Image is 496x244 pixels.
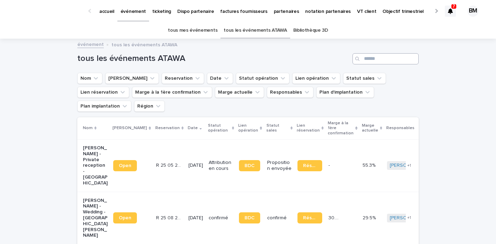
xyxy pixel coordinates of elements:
[419,122,448,135] p: Plan d'implantation
[390,215,428,221] a: [PERSON_NAME]
[209,215,233,221] p: confirmé
[83,145,108,186] p: [PERSON_NAME] - Private reception - [GEOGRAPHIC_DATA]
[236,73,289,84] button: Statut opération
[292,73,340,84] button: Lien opération
[105,73,159,84] button: Lien Stacker
[245,163,255,168] span: BDC
[245,215,255,220] span: BDC
[407,216,411,220] span: + 1
[119,163,131,168] span: Open
[132,87,212,98] button: Marge à la 1ère confirmation
[77,54,350,64] h1: tous les événements ATAWA
[267,160,292,172] p: Proposition envoyée
[445,6,456,17] div: 7
[352,53,419,64] input: Search
[239,212,260,223] a: BDC
[113,212,137,223] a: Open
[297,122,320,135] p: Lien réservation
[386,124,414,132] p: Responsables
[14,4,82,18] img: Ls34BcGeRexTGTNfXpUC
[207,73,233,84] button: Date
[390,163,428,168] a: [PERSON_NAME]
[77,101,131,112] button: Plan implantation
[215,87,264,98] button: Marge actuelle
[188,215,203,221] p: [DATE]
[267,87,313,98] button: Responsables
[162,73,204,84] button: Reservation
[209,160,233,172] p: Attribution en cours
[119,215,131,220] span: Open
[303,163,317,168] span: Réservation
[188,124,198,132] p: Date
[156,161,182,168] p: R 25 05 263
[267,215,292,221] p: confirmé
[77,87,129,98] button: Lien réservation
[467,6,479,17] div: BM
[224,22,287,39] a: tous les événements ATAWA
[453,4,455,9] p: 7
[83,198,108,239] p: [PERSON_NAME] - Wedding - [GEOGRAPHIC_DATA][PERSON_NAME]
[188,163,203,168] p: [DATE]
[168,22,217,39] a: tous mes événements
[208,122,230,135] p: Statut opération
[266,122,289,135] p: Statut sales
[297,212,322,223] a: Réservation
[363,214,377,221] p: 29.5%
[113,160,137,171] a: Open
[111,40,177,48] p: tous les événements ATAWA
[343,73,386,84] button: Statut sales
[83,124,93,132] p: Nom
[134,101,165,112] button: Région
[155,124,180,132] p: Reservation
[239,160,260,171] a: BDC
[328,161,331,168] p: -
[363,161,377,168] p: 55.3%
[303,215,317,220] span: Réservation
[156,214,182,221] p: R 25 08 241
[316,87,374,98] button: Plan d'implantation
[77,40,104,48] a: événement
[362,122,378,135] p: Marge actuelle
[77,73,102,84] button: Nom
[293,22,328,39] a: Bibliothèque 3D
[238,122,258,135] p: Lien opération
[407,164,411,168] span: + 1
[113,124,147,132] p: [PERSON_NAME]
[297,160,322,171] a: Réservation
[328,119,354,137] p: Marge à la 1ère confirmation
[328,214,342,221] p: 30.9 %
